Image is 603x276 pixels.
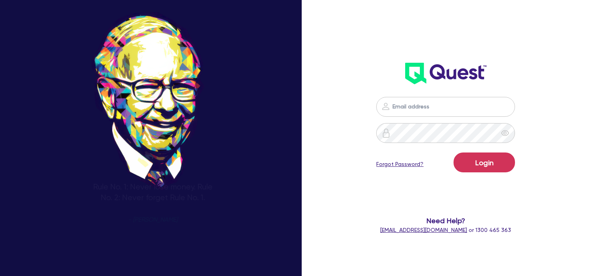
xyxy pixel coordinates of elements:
input: Email address [376,97,515,117]
img: icon-password [381,128,391,138]
button: Login [454,152,515,172]
span: or 1300 465 363 [380,227,511,233]
a: Forgot Password? [376,160,423,168]
span: Need Help? [368,215,524,226]
img: icon-password [381,102,391,111]
a: [EMAIL_ADDRESS][DOMAIN_NAME] [380,227,467,233]
span: - [PERSON_NAME] [128,217,178,223]
span: eye [501,129,509,137]
img: wH2k97JdezQIQAAAABJRU5ErkJggg== [405,63,486,84]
